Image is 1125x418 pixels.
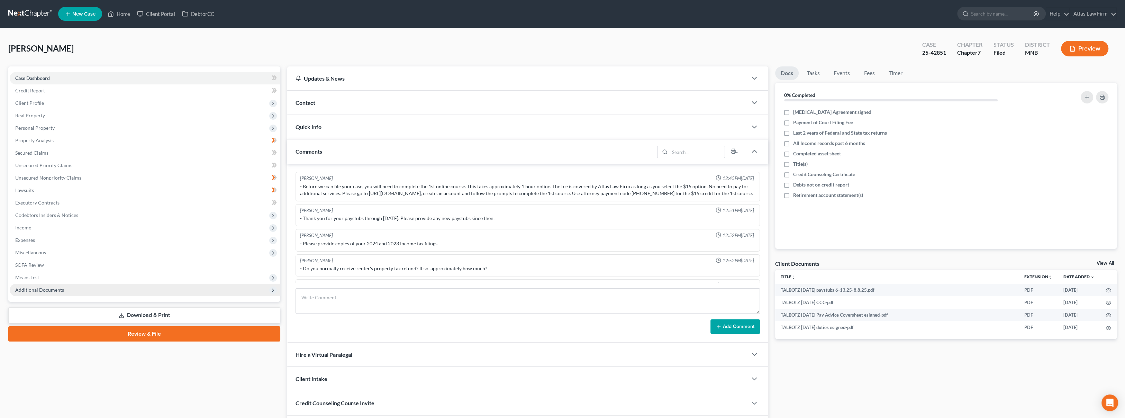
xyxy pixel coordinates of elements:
[1061,41,1108,56] button: Preview
[15,237,35,243] span: Expenses
[1019,284,1058,296] td: PDF
[300,257,333,264] div: [PERSON_NAME]
[775,260,819,267] div: Client Documents
[15,75,50,81] span: Case Dashboard
[723,257,754,264] span: 12:52PM[DATE]
[1070,8,1116,20] a: Atlas Law Firm
[1058,309,1100,321] td: [DATE]
[300,265,755,272] div: - Do you normally receive renter's property tax refund? If so, approximately how much?
[883,66,908,80] a: Timer
[15,249,46,255] span: Miscellaneous
[775,296,1019,309] td: TALBOTZ [DATE] CCC-pdf
[15,150,48,156] span: Secured Claims
[179,8,218,20] a: DebtorCC
[1025,49,1050,57] div: MNB
[793,192,863,199] span: Retirement account statement(s)
[104,8,134,20] a: Home
[793,181,849,188] span: Debts not on credit report
[296,124,321,130] span: Quick Info
[1019,321,1058,334] td: PDF
[15,287,64,293] span: Additional Documents
[793,140,865,147] span: All Income records past 6 months
[723,175,754,182] span: 12:45PM[DATE]
[15,88,45,93] span: Credit Report
[10,84,280,97] a: Credit Report
[858,66,880,80] a: Fees
[72,11,96,17] span: New Case
[300,175,333,182] div: [PERSON_NAME]
[723,232,754,239] span: 12:52PM[DATE]
[994,49,1014,57] div: Filed
[15,262,44,268] span: SOFA Review
[710,319,760,334] button: Add Comment
[978,49,981,56] span: 7
[15,200,60,206] span: Executory Contracts
[15,274,39,280] span: Means Test
[971,7,1034,20] input: Search by name...
[10,147,280,159] a: Secured Claims
[1090,275,1095,279] i: expand_more
[300,215,755,222] div: - Thank you for your paystubs through [DATE]. Please provide any new paystubs since then.
[801,66,825,80] a: Tasks
[134,8,179,20] a: Client Portal
[791,275,796,279] i: unfold_more
[1048,275,1052,279] i: unfold_more
[296,99,315,106] span: Contact
[10,197,280,209] a: Executory Contracts
[300,232,333,239] div: [PERSON_NAME]
[10,159,280,172] a: Unsecured Priority Claims
[775,309,1019,321] td: TALBOTZ [DATE] Pay Advice Coversheet esigned-pdf
[775,321,1019,334] td: TALBOTZ [DATE] duties esigned-pdf
[296,75,739,82] div: Updates & News
[10,134,280,147] a: Property Analysis
[1063,274,1095,279] a: Date Added expand_more
[793,129,887,136] span: Last 2 years of Federal and State tax returns
[1046,8,1069,20] a: Help
[300,207,333,214] div: [PERSON_NAME]
[15,187,34,193] span: Lawsuits
[300,183,755,197] div: - Before we can file your case, you will need to complete the 1st online course. This takes appro...
[10,184,280,197] a: Lawsuits
[296,148,322,155] span: Comments
[300,282,333,289] div: [PERSON_NAME]
[300,240,755,247] div: - Please provide copies of your 2024 and 2023 Income tax filings.
[15,225,31,230] span: Income
[15,212,78,218] span: Codebtors Insiders & Notices
[957,41,982,49] div: Chapter
[670,146,725,158] input: Search...
[793,150,841,157] span: Completed asset sheet
[994,41,1014,49] div: Status
[1058,284,1100,296] td: [DATE]
[793,119,853,126] span: Payment of Court Filing Fee
[1019,296,1058,309] td: PDF
[1058,296,1100,309] td: [DATE]
[723,282,754,289] span: 12:52PM[DATE]
[775,66,799,80] a: Docs
[15,112,45,118] span: Real Property
[10,259,280,271] a: SOFA Review
[793,171,855,178] span: Credit Counseling Certificate
[1097,261,1114,266] a: View All
[15,100,44,106] span: Client Profile
[723,207,754,214] span: 12:51PM[DATE]
[296,400,374,406] span: Credit Counseling Course Invite
[957,49,982,57] div: Chapter
[15,137,54,143] span: Property Analysis
[1025,41,1050,49] div: District
[1019,309,1058,321] td: PDF
[784,92,815,98] strong: 0% Completed
[15,175,81,181] span: Unsecured Nonpriority Claims
[922,49,946,57] div: 25-42851
[10,172,280,184] a: Unsecured Nonpriority Claims
[10,72,280,84] a: Case Dashboard
[1024,274,1052,279] a: Extensionunfold_more
[922,41,946,49] div: Case
[793,109,871,116] span: [MEDICAL_DATA] Agreement signed
[775,284,1019,296] td: TALBOTZ [DATE] paystubs 6-13.25-8.8.25.pdf
[828,66,855,80] a: Events
[793,161,808,167] span: Title(s)
[296,351,352,358] span: Hire a Virtual Paralegal
[1058,321,1100,334] td: [DATE]
[15,125,55,131] span: Personal Property
[8,307,280,324] a: Download & Print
